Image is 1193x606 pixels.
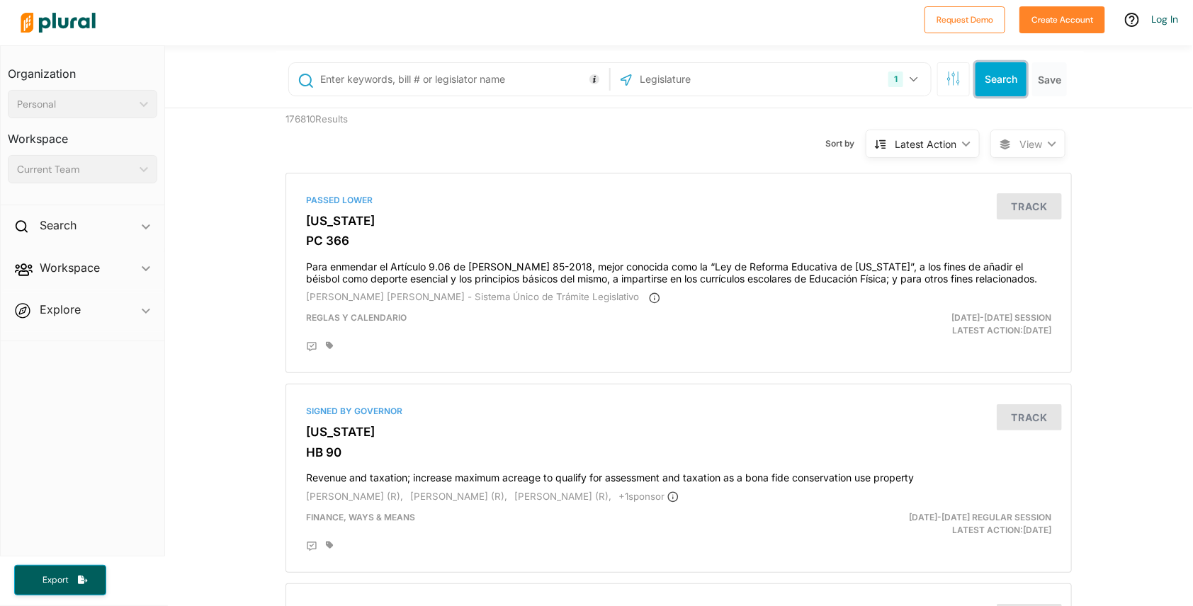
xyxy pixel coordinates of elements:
h2: Search [40,217,77,233]
div: Signed by Governor [306,405,1051,418]
input: Legislature [638,66,790,93]
div: Latest Action: [DATE] [807,511,1063,537]
span: Search Filters [946,72,961,84]
span: + 1 sponsor [618,491,679,502]
button: Export [14,565,106,595]
a: Create Account [1019,11,1105,26]
span: [PERSON_NAME] (R), [514,491,611,502]
div: 176810 Results [275,108,477,162]
span: View [1019,137,1042,151]
h3: [US_STATE] [306,214,1051,228]
h3: [US_STATE] [306,425,1051,439]
button: Search [976,62,1027,96]
h3: PC 366 [306,234,1051,248]
span: [PERSON_NAME] [PERSON_NAME] - Sistema Único de Trámite Legislativo [306,291,639,302]
span: Sort by [825,137,866,150]
span: [PERSON_NAME] (R), [410,491,507,502]
h3: Workspace [8,118,157,149]
span: Finance, Ways & Means [306,512,415,522]
div: 1 [888,72,903,87]
input: Enter keywords, bill # or legislator name [319,66,606,93]
button: Create Account [1019,6,1105,33]
div: Add tags [326,341,333,350]
span: [DATE]-[DATE] Session [951,312,1051,323]
div: Add Position Statement [306,341,317,353]
button: Track [997,193,1062,219]
span: [PERSON_NAME] (R), [306,491,403,502]
div: Latest Action [895,137,956,151]
div: Passed Lower [306,194,1051,207]
h3: Organization [8,53,157,84]
button: Track [997,404,1062,430]
button: 1 [883,66,927,93]
div: Current Team [17,162,134,177]
div: Add tags [326,541,333,549]
a: Log In [1152,13,1179,25]
span: Export [33,574,78,586]
button: Request Demo [925,6,1005,33]
div: Add Position Statement [306,541,317,552]
button: Save [1032,62,1067,96]
span: Reglas y Calendario [306,312,407,323]
div: Personal [17,97,134,112]
h4: Para enmendar el Artículo 9.06 de [PERSON_NAME] 85-2018, mejor conocida como la “Ley de Reforma E... [306,254,1051,285]
h3: HB 90 [306,445,1051,459]
h4: Revenue and taxation; increase maximum acreage to qualify for assessment and taxation as a bona f... [306,465,1051,484]
a: Request Demo [925,11,1005,26]
span: [DATE]-[DATE] Regular Session [909,512,1051,522]
div: Tooltip anchor [588,73,601,86]
div: Latest Action: [DATE] [807,311,1063,337]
